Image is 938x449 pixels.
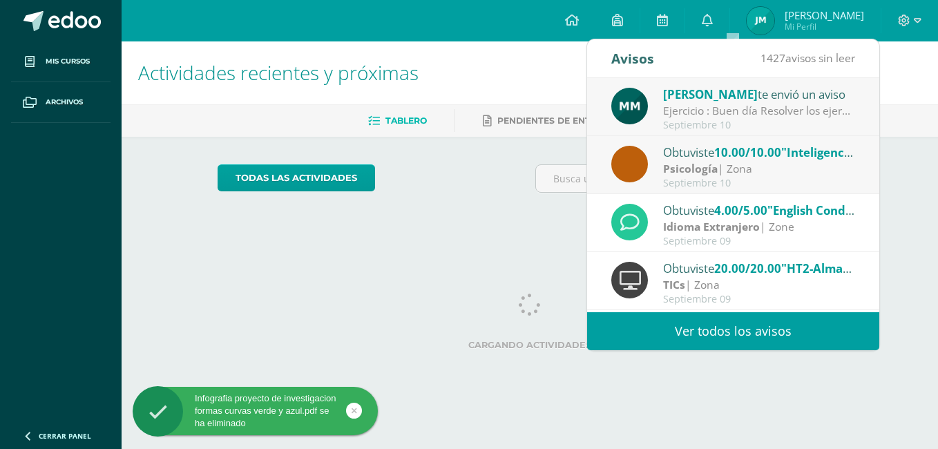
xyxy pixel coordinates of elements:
[663,178,855,189] div: Septiembre 10
[663,219,855,235] div: | Zone
[714,260,781,276] span: 20.00/20.00
[663,143,855,161] div: Obtuviste en
[747,7,774,35] img: 4024de3eecf3b9c344e79aef472ed9c6.png
[39,431,91,441] span: Cerrar panel
[11,41,111,82] a: Mis cursos
[483,110,615,132] a: Pendientes de entrega
[760,50,855,66] span: avisos sin leer
[663,161,718,176] strong: Psicología
[663,161,855,177] div: | Zona
[611,88,648,124] img: ea0e1a9c59ed4b58333b589e14889882.png
[133,392,378,430] div: Infografia proyecto de investigacion formas curvas verde y azul.pdf se ha eliminado
[611,39,654,77] div: Avisos
[760,50,785,66] span: 1427
[46,56,90,67] span: Mis cursos
[663,86,758,102] span: [PERSON_NAME]
[663,277,685,292] strong: TICs
[11,82,111,123] a: Archivos
[785,21,864,32] span: Mi Perfil
[663,201,855,219] div: Obtuviste en
[781,144,922,160] span: "Inteligencia emocional"
[785,8,864,22] span: [PERSON_NAME]
[663,85,855,103] div: te envió un aviso
[46,97,83,108] span: Archivos
[663,259,855,277] div: Obtuviste en
[714,202,767,218] span: 4.00/5.00
[218,340,843,350] label: Cargando actividades
[536,165,842,192] input: Busca una actividad próxima aquí...
[663,236,855,247] div: Septiembre 09
[781,260,917,276] span: "HT2-Almacenamiento"
[714,144,781,160] span: 10.00/10.00
[663,103,855,119] div: Ejercicio : Buen día Resolver los ejercicios adjuntos
[587,312,879,350] a: Ver todos los avisos
[663,277,855,293] div: | Zona
[368,110,427,132] a: Tablero
[218,164,375,191] a: todas las Actividades
[663,120,855,131] div: Septiembre 10
[663,219,760,234] strong: Idioma Extranjero
[385,115,427,126] span: Tablero
[138,59,419,86] span: Actividades recientes y próximas
[497,115,615,126] span: Pendientes de entrega
[663,294,855,305] div: Septiembre 09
